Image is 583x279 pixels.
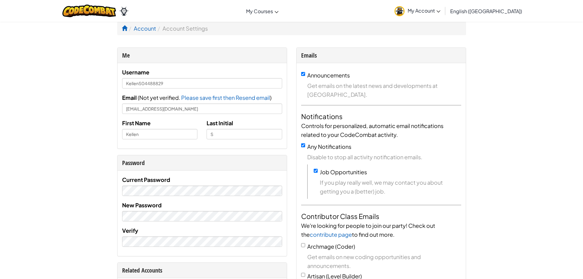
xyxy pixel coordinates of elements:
[122,119,151,127] label: First Name
[270,94,271,101] span: )
[391,1,443,21] a: My Account
[122,175,170,184] label: Current Password
[134,25,156,32] a: Account
[307,243,334,250] span: Archmage
[307,81,461,99] span: Get emails on the latest news and developments at [GEOGRAPHIC_DATA].
[122,68,149,77] label: Username
[335,243,355,250] span: (Coder)
[301,211,461,221] h4: Contributor Class Emails
[122,226,138,235] label: Verify
[62,5,116,17] img: CodeCombat logo
[408,7,440,14] span: My Account
[450,8,522,14] span: English ([GEOGRAPHIC_DATA])
[301,51,461,60] div: Emails
[246,8,273,14] span: My Courses
[122,266,282,275] div: Related Accounts
[122,51,282,60] div: Me
[320,168,367,175] label: Job Opportunities
[307,153,461,161] span: Disable to stop all activity notification emails.
[301,111,461,121] h4: Notifications
[122,94,137,101] span: Email
[301,122,443,138] span: Controls for personalized, automatic email notifications related to your CodeCombat activity.
[307,72,350,79] label: Announcements
[243,3,282,19] a: My Courses
[137,94,139,101] span: (
[301,222,435,238] span: We're looking for people to join our party! Check out the
[156,24,208,33] li: Account Settings
[119,6,129,16] img: Ozaria
[447,3,525,19] a: English ([GEOGRAPHIC_DATA])
[122,201,162,209] label: New Password
[122,158,282,167] div: Password
[310,231,352,238] a: contribute page
[307,143,351,150] label: Any Notifications
[394,6,405,16] img: avatar
[320,178,461,196] span: If you play really well, we may contact you about getting you a (better) job.
[352,231,394,238] span: to find out more.
[181,94,270,101] span: Please save first then Resend email
[207,119,233,127] label: Last Initial
[139,94,181,101] span: Not yet verified.
[307,252,461,270] span: Get emails on new coding opportunities and announcements.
